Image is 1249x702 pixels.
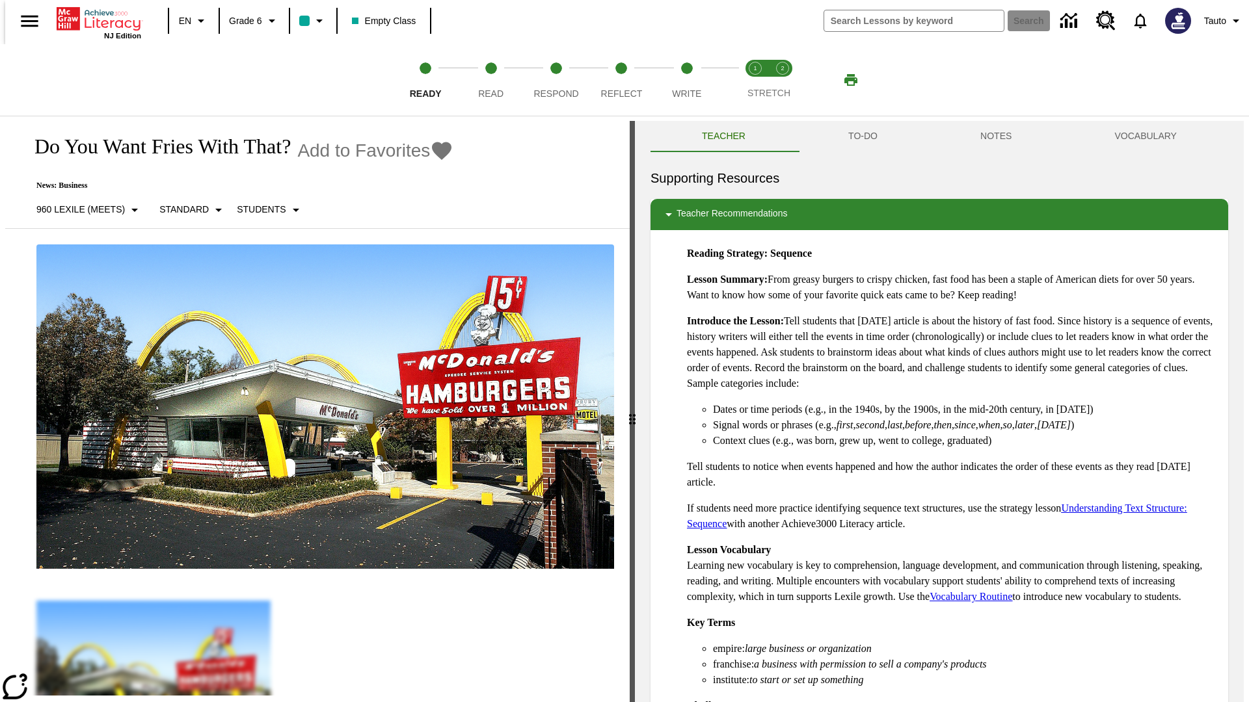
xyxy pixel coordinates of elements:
span: Add to Favorites [297,140,430,161]
em: first [837,419,853,430]
strong: Introduce the Lesson: [687,315,784,326]
span: Tauto [1204,14,1226,28]
em: so [1003,419,1012,430]
button: Scaffolds, Standard [154,198,232,222]
button: Ready step 1 of 5 [388,44,463,116]
button: Grade: Grade 6, Select a grade [224,9,285,32]
button: Stretch Respond step 2 of 2 [764,44,801,116]
p: News: Business [21,181,453,190]
input: search field [824,10,1004,31]
button: Stretch Read step 1 of 2 [736,44,774,116]
button: Teacher [651,121,797,152]
em: since [954,419,976,430]
li: Signal words or phrases (e.g., , , , , , , , , , ) [713,417,1218,433]
button: Language: EN, Select a language [173,9,215,32]
strong: Reading Strategy: [687,248,768,259]
li: empire: [713,641,1218,656]
em: [DATE] [1037,419,1071,430]
p: Standard [159,203,209,216]
li: franchise: [713,656,1218,672]
div: Home [57,5,141,40]
span: Write [672,88,701,99]
div: Instructional Panel Tabs [651,121,1228,152]
p: Teacher Recommendations [677,207,787,222]
button: Class color is teal. Change class color [294,9,332,32]
button: Reflect step 4 of 5 [584,44,659,116]
button: Respond step 3 of 5 [518,44,594,116]
strong: Sequence [770,248,812,259]
em: to start or set up something [749,674,864,685]
span: Empty Class [352,14,416,28]
li: Context clues (e.g., was born, grew up, went to college, graduated) [713,433,1218,448]
span: Read [478,88,504,99]
span: Grade 6 [229,14,262,28]
p: From greasy burgers to crispy chicken, fast food has been a staple of American diets for over 50 ... [687,272,1218,303]
button: TO-DO [797,121,929,152]
text: 2 [781,65,784,71]
a: Notifications [1123,4,1157,38]
span: STRETCH [747,88,790,98]
em: before [905,419,931,430]
button: VOCABULARY [1063,121,1228,152]
button: Read step 2 of 5 [453,44,528,116]
h1: Do You Want Fries With That? [21,135,291,159]
span: EN [179,14,191,28]
em: second [856,419,885,430]
button: Add to Favorites - Do You Want Fries With That? [297,139,453,162]
div: reading [5,121,630,695]
img: Avatar [1165,8,1191,34]
em: large business or organization [745,643,872,654]
span: Respond [533,88,578,99]
button: Open side menu [10,2,49,40]
button: Profile/Settings [1199,9,1249,32]
li: institute: [713,672,1218,688]
strong: Lesson Vocabulary [687,544,771,555]
h6: Supporting Resources [651,168,1228,188]
p: Students [237,203,286,216]
p: Tell students to notice when events happened and how the author indicates the order of these even... [687,459,1218,490]
li: Dates or time periods (e.g., in the 1940s, by the 1900s, in the mid-20th century, in [DATE]) [713,402,1218,417]
button: Select Student [232,198,308,222]
p: Tell students that [DATE] article is about the history of fast food. Since history is a sequence ... [687,313,1218,391]
p: If students need more practice identifying sequence text structures, use the strategy lesson with... [687,500,1218,532]
strong: Lesson Summary: [687,274,768,285]
a: Understanding Text Structure: Sequence [687,502,1187,529]
em: last [887,419,902,430]
button: Select a new avatar [1157,4,1199,38]
p: Learning new vocabulary is key to comprehension, language development, and communication through ... [687,542,1218,604]
img: One of the first McDonald's stores, with the iconic red sign and golden arches. [36,244,614,569]
button: NOTES [929,121,1063,152]
text: 1 [753,65,757,71]
button: Print [830,68,872,92]
div: Press Enter or Spacebar and then press right and left arrow keys to move the slider [630,121,635,702]
div: Teacher Recommendations [651,199,1228,230]
div: activity [635,121,1244,702]
button: Select Lexile, 960 Lexile (Meets) [31,198,148,222]
em: a business with permission to sell a company's products [754,658,987,669]
strong: Key Terms [687,617,735,628]
span: NJ Edition [104,32,141,40]
span: Reflect [601,88,643,99]
em: when [978,419,1001,430]
span: Ready [410,88,442,99]
a: Data Center [1053,3,1088,39]
em: then [933,419,952,430]
a: Resource Center, Will open in new tab [1088,3,1123,38]
em: later [1015,419,1034,430]
a: Vocabulary Routine [930,591,1012,602]
p: 960 Lexile (Meets) [36,203,125,216]
button: Write step 5 of 5 [649,44,725,116]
